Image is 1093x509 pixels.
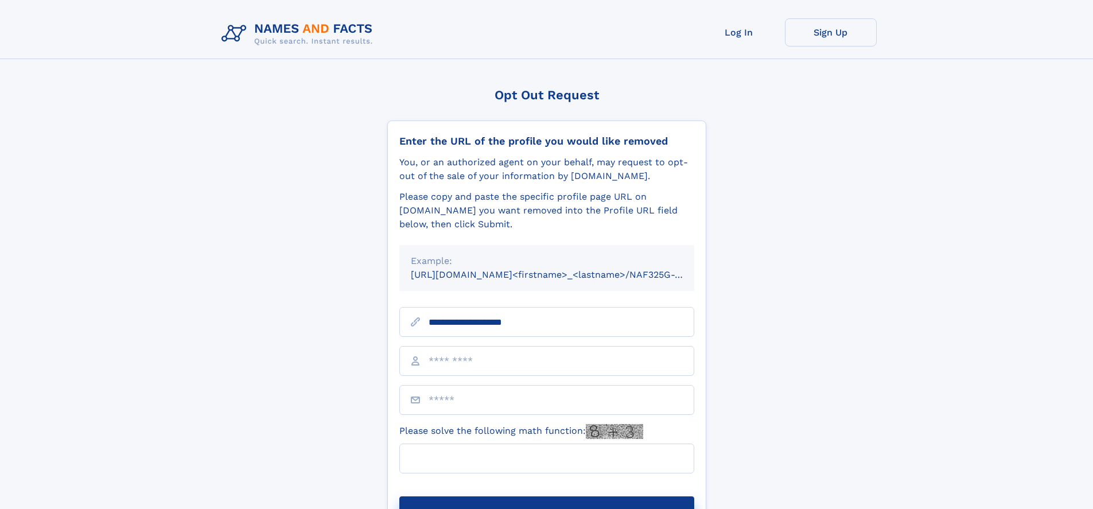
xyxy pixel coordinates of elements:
div: Please copy and paste the specific profile page URL on [DOMAIN_NAME] you want removed into the Pr... [399,190,694,231]
a: Log In [693,18,785,46]
a: Sign Up [785,18,877,46]
label: Please solve the following math function: [399,424,643,439]
div: Example: [411,254,683,268]
small: [URL][DOMAIN_NAME]<firstname>_<lastname>/NAF325G-xxxxxxxx [411,269,716,280]
div: You, or an authorized agent on your behalf, may request to opt-out of the sale of your informatio... [399,156,694,183]
img: Logo Names and Facts [217,18,382,49]
div: Enter the URL of the profile you would like removed [399,135,694,147]
div: Opt Out Request [387,88,706,102]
